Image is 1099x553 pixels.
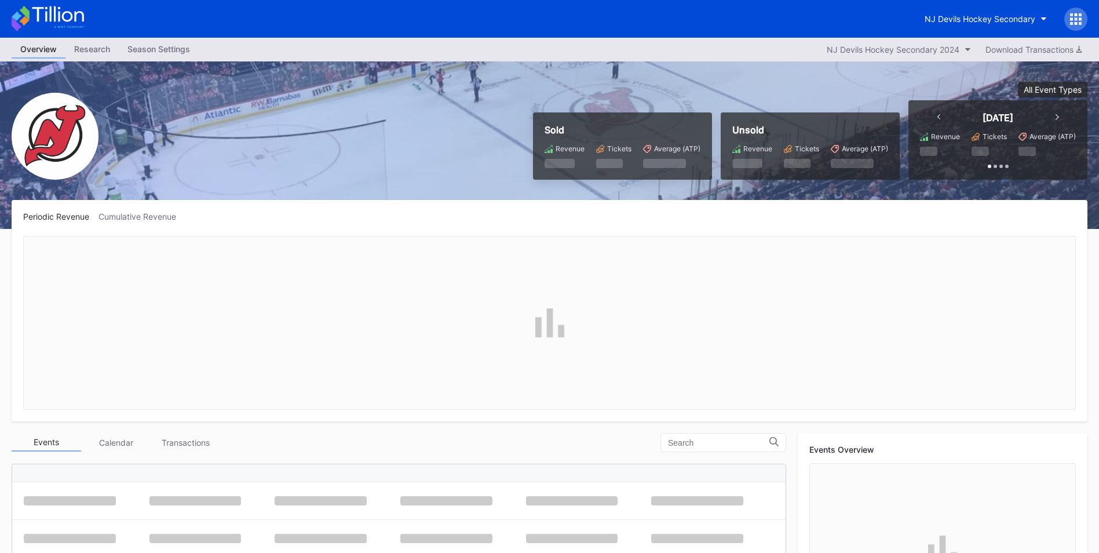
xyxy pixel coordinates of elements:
div: Download Transactions [985,45,1082,54]
div: Revenue [556,144,585,153]
img: NJ_Devils_Hockey_Secondary.png [12,93,98,180]
div: NJ Devils Hockey Secondary 2024 [827,45,959,54]
div: Revenue [931,132,960,141]
div: NJ Devils Hockey Secondary [925,14,1035,24]
div: Sold [545,124,700,136]
a: Season Settings [119,41,199,59]
div: Events [12,434,81,452]
div: Cumulative Revenue [98,212,185,221]
div: All Event Types [1024,85,1082,94]
div: Transactions [151,434,220,452]
button: NJ Devils Hockey Secondary [916,8,1056,30]
div: Average (ATP) [654,144,700,153]
button: All Event Types [1018,82,1087,97]
div: Tickets [795,144,819,153]
a: Research [65,41,119,59]
button: NJ Devils Hockey Secondary 2024 [821,42,977,57]
div: Revenue [743,144,772,153]
div: Average (ATP) [1029,132,1076,141]
button: Download Transactions [980,42,1087,57]
div: Average (ATP) [842,144,888,153]
input: Search [668,438,769,448]
div: Research [65,41,119,57]
a: Overview [12,41,65,59]
div: Calendar [81,434,151,452]
div: Events Overview [809,445,1076,454]
div: Tickets [607,144,631,153]
div: Tickets [983,132,1007,141]
div: [DATE] [983,112,1013,123]
div: Season Settings [119,41,199,57]
div: Unsold [732,124,888,136]
div: Periodic Revenue [23,212,98,221]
